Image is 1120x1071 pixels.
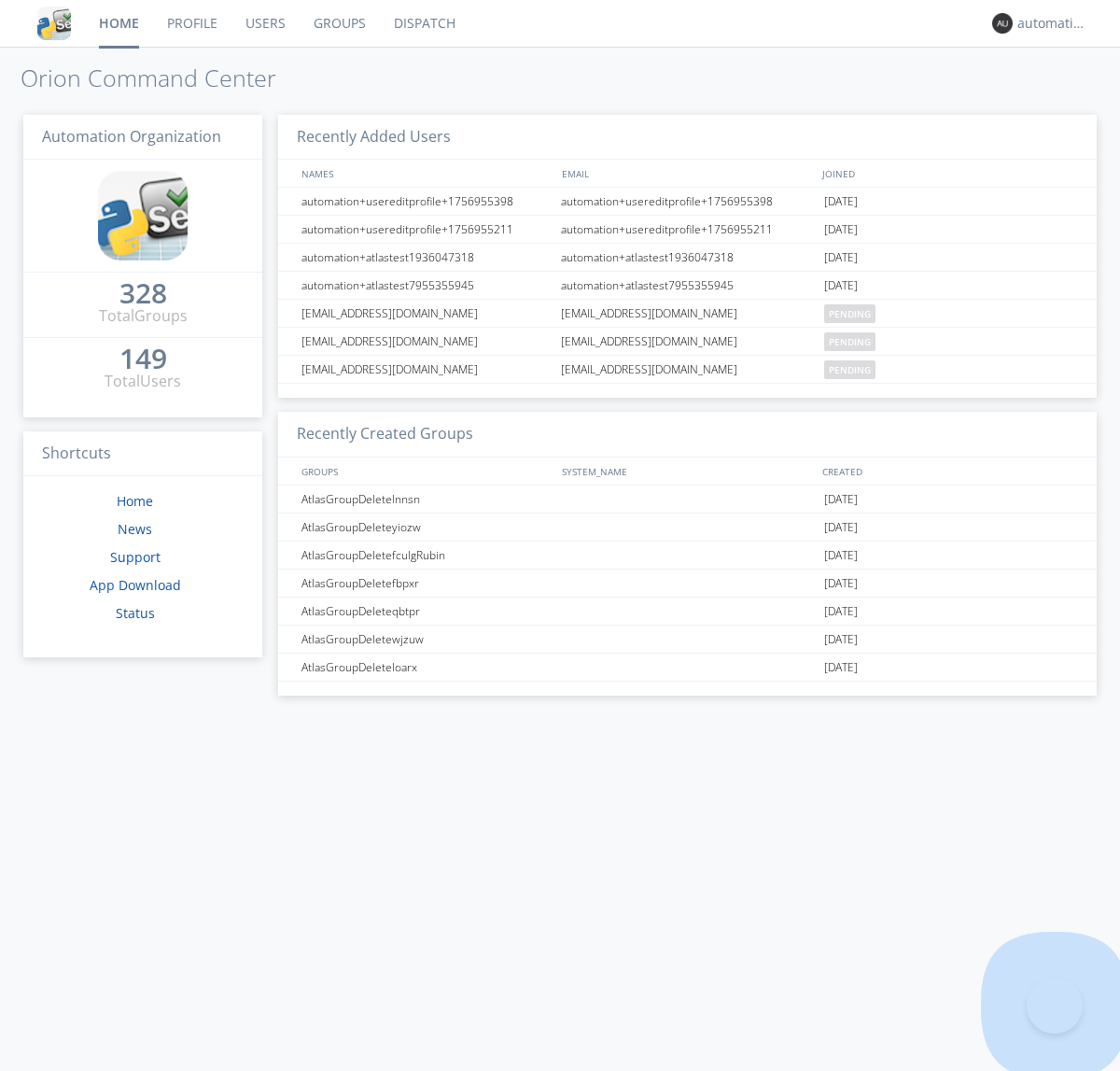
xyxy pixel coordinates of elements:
[278,216,1097,244] a: automation+usereditprofile+1756955211automation+usereditprofile+1756955211[DATE]
[297,598,555,625] div: AtlasGroupDeleteqbtpr
[297,486,555,513] div: AtlasGroupDeletelnnsn
[278,570,1097,598] a: AtlasGroupDeletefbpxr[DATE]
[824,304,875,323] span: pending
[818,160,1079,187] div: JOINED
[278,514,1097,542] a: AtlasGroupDeleteyiozw[DATE]
[278,300,1097,328] a: [EMAIL_ADDRESS][DOMAIN_NAME][EMAIL_ADDRESS][DOMAIN_NAME]pending
[297,160,553,187] div: NAMES
[824,216,858,244] span: [DATE]
[297,188,555,215] div: automation+usereditprofile+1756955398
[824,272,858,300] span: [DATE]
[297,542,555,569] div: AtlasGroupDeletefculgRubin
[824,598,858,626] span: [DATE]
[278,356,1097,384] a: [EMAIL_ADDRESS][DOMAIN_NAME][EMAIL_ADDRESS][DOMAIN_NAME]pending
[992,13,1013,34] img: 373638.png
[278,244,1097,272] a: automation+atlastest1936047318automation+atlastest1936047318[DATE]
[556,300,819,327] div: [EMAIL_ADDRESS][DOMAIN_NAME]
[556,356,819,383] div: [EMAIL_ADDRESS][DOMAIN_NAME]
[557,160,818,187] div: EMAIL
[23,431,262,477] h3: Shortcuts
[297,570,555,597] div: AtlasGroupDeletefbpxr
[824,360,875,379] span: pending
[278,412,1097,458] h3: Recently Created Groups
[556,244,819,271] div: automation+atlastest1936047318
[119,349,167,368] div: 149
[278,188,1097,216] a: automation+usereditprofile+1756955398automation+usereditprofile+1756955398[DATE]
[278,486,1097,514] a: AtlasGroupDeletelnnsn[DATE]
[119,284,167,305] a: 328
[824,332,875,351] span: pending
[297,654,555,681] div: AtlasGroupDeleteloarx
[90,576,181,594] a: App Download
[278,272,1097,300] a: automation+atlastest7955355945automation+atlastest7955355945[DATE]
[297,514,555,541] div: AtlasGroupDeleteyiozw
[297,216,555,243] div: automation+usereditprofile+1756955211
[1017,14,1087,33] div: automation+atlas0003
[824,626,858,654] span: [DATE]
[119,284,167,303] div: 328
[37,7,71,40] img: cddb5a64eb264b2086981ab96f4c1ba7
[118,520,152,538] a: News
[278,328,1097,356] a: [EMAIL_ADDRESS][DOMAIN_NAME][EMAIL_ADDRESS][DOMAIN_NAME]pending
[297,244,555,271] div: automation+atlastest1936047318
[824,188,858,216] span: [DATE]
[824,542,858,570] span: [DATE]
[1027,978,1083,1034] iframe: Toggle Customer Support
[297,626,555,653] div: AtlasGroupDeletewjzuw
[824,514,858,542] span: [DATE]
[105,371,181,392] div: Total Users
[278,115,1097,161] h3: Recently Added Users
[42,126,221,147] span: Automation Organization
[818,458,1079,485] div: CREATED
[110,548,161,566] a: Support
[278,598,1097,626] a: AtlasGroupDeleteqbtpr[DATE]
[297,328,555,355] div: [EMAIL_ADDRESS][DOMAIN_NAME]
[824,244,858,272] span: [DATE]
[556,216,819,243] div: automation+usereditprofile+1756955211
[556,272,819,299] div: automation+atlastest7955355945
[297,356,555,383] div: [EMAIL_ADDRESS][DOMAIN_NAME]
[99,305,188,327] div: Total Groups
[278,654,1097,682] a: AtlasGroupDeleteloarx[DATE]
[297,300,555,327] div: [EMAIL_ADDRESS][DOMAIN_NAME]
[556,188,819,215] div: automation+usereditprofile+1756955398
[824,486,858,514] span: [DATE]
[119,349,167,371] a: 149
[278,542,1097,570] a: AtlasGroupDeletefculgRubin[DATE]
[98,171,188,261] img: cddb5a64eb264b2086981ab96f4c1ba7
[824,654,858,682] span: [DATE]
[278,626,1097,654] a: AtlasGroupDeletewjzuw[DATE]
[824,570,858,598] span: [DATE]
[557,458,818,485] div: SYSTEM_NAME
[297,272,555,299] div: automation+atlastest7955355945
[297,458,553,485] div: GROUPS
[116,604,155,622] a: Status
[117,492,153,510] a: Home
[556,328,819,355] div: [EMAIL_ADDRESS][DOMAIN_NAME]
